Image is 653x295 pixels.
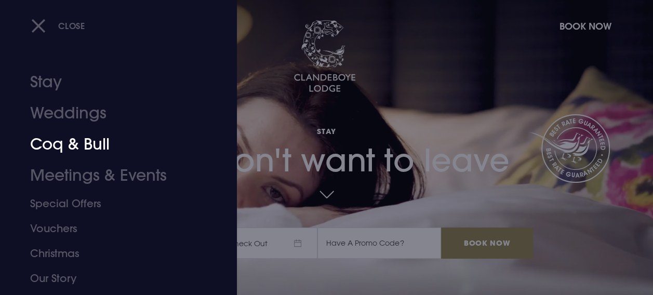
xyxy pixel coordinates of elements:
[30,129,193,160] a: Coq & Bull
[30,98,193,129] a: Weddings
[31,15,85,36] button: Close
[30,241,193,266] a: Christmas
[30,66,193,98] a: Stay
[30,191,193,216] a: Special Offers
[30,266,193,291] a: Our Story
[58,20,85,31] span: Close
[30,216,193,241] a: Vouchers
[30,160,193,191] a: Meetings & Events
